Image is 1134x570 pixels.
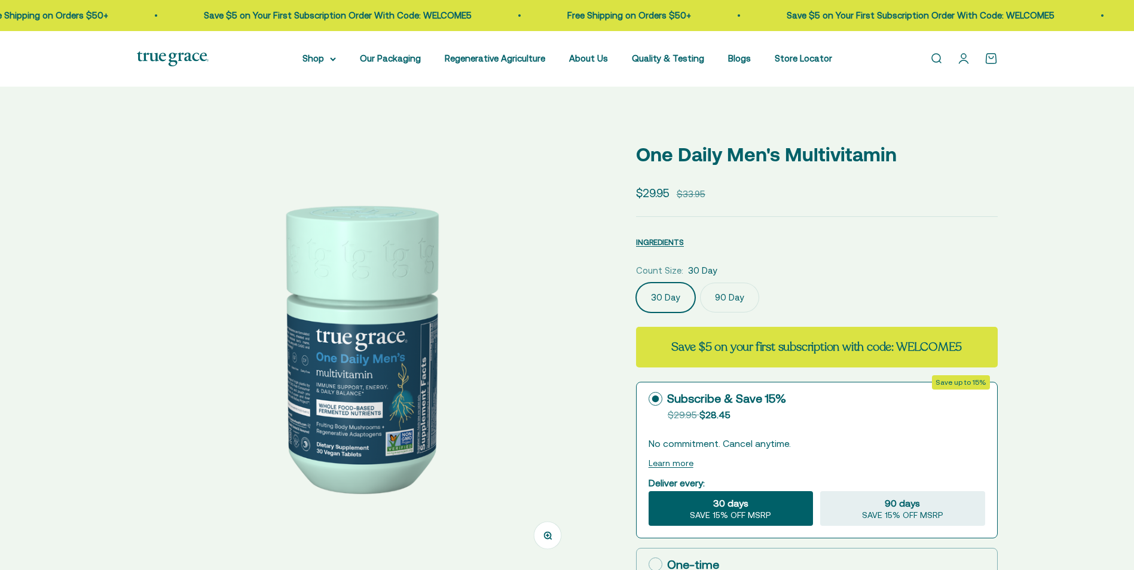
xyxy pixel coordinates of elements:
[784,8,1052,23] p: Save $5 on Your First Subscription Order With Code: WELCOME5
[632,53,704,63] a: Quality & Testing
[636,263,683,278] legend: Count Size:
[569,53,608,63] a: About Us
[360,53,421,63] a: Our Packaging
[677,187,705,201] compare-at-price: $33.95
[636,238,684,247] span: INGREDIENTS
[636,235,684,249] button: INGREDIENTS
[728,53,751,63] a: Blogs
[636,184,670,202] sale-price: $29.95
[671,339,962,355] strong: Save $5 on your first subscription with code: WELCOME5
[137,125,579,566] img: One Daily Men's Multivitamin
[201,8,469,23] p: Save $5 on Your First Subscription Order With Code: WELCOME5
[565,10,689,20] a: Free Shipping on Orders $50+
[445,53,545,63] a: Regenerative Agriculture
[775,53,832,63] a: Store Locator
[302,51,336,66] summary: Shop
[688,263,717,278] span: 30 Day
[636,139,998,170] p: One Daily Men's Multivitamin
